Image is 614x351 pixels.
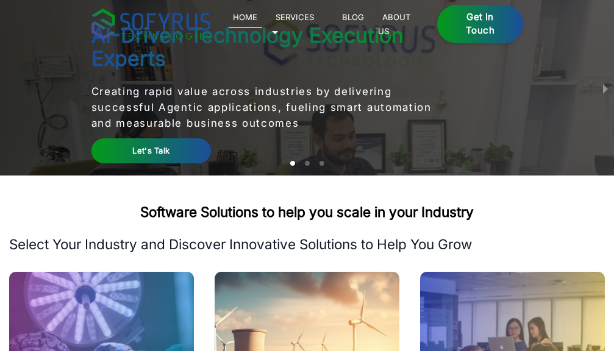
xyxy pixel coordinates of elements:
[305,161,310,166] li: slide item 2
[91,83,451,132] p: Creating rapid value across industries by delivering successful Agentic applications, fueling sma...
[9,203,605,221] h2: Software Solutions to help you scale in your Industry
[91,138,212,163] a: Let's Talk
[229,10,262,28] a: Home
[319,161,324,166] li: slide item 3
[378,10,411,38] a: About Us
[271,10,315,38] a: Services 🞃
[9,235,605,253] p: Select Your Industry and Discover Innovative Solutions to Help You Grow
[437,5,523,44] a: Get in Touch
[338,10,369,24] a: Blog
[290,161,295,166] li: slide item 1
[91,9,210,40] img: sofyrus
